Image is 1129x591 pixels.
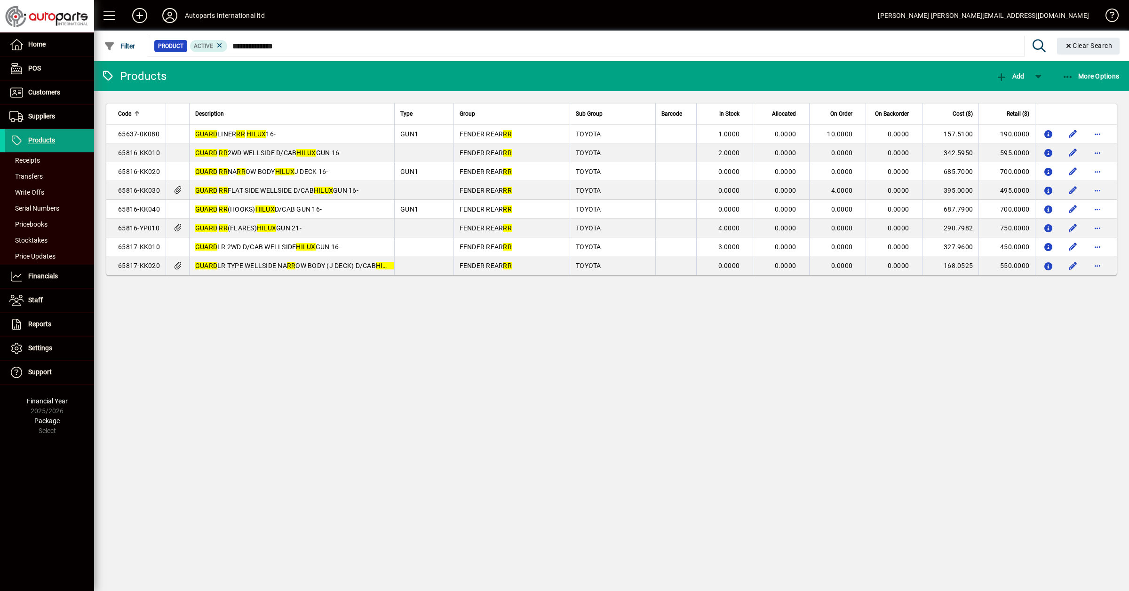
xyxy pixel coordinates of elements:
span: TOYOTA [576,205,601,213]
button: More options [1090,164,1105,179]
span: TOYOTA [576,149,601,157]
span: Customers [28,88,60,96]
span: 0.0000 [775,224,796,232]
span: 0.0000 [888,149,909,157]
span: NA OW BODY J DECK 16- [195,168,328,175]
span: Financial Year [27,397,68,405]
span: 0.0000 [775,149,796,157]
em: RR [219,149,228,157]
em: GUARD [195,243,217,251]
em: HILUX [246,130,266,138]
span: Retail ($) [1007,109,1029,119]
span: POS [28,64,41,72]
span: 0.0000 [888,243,909,251]
em: HILUX [314,187,333,194]
span: 4.0000 [831,187,853,194]
em: RR [237,168,246,175]
span: 65816-KK010 [118,149,160,157]
span: Settings [28,344,52,352]
span: FENDER REAR [460,205,512,213]
span: Product [158,41,183,51]
button: Edit [1065,126,1081,142]
button: More options [1090,126,1105,142]
em: HILUX [257,224,276,232]
span: FENDER REAR [460,224,512,232]
em: RR [503,224,512,232]
span: 4.0000 [718,224,740,232]
span: Clear Search [1065,42,1113,49]
span: On Order [830,109,852,119]
span: TOYOTA [576,130,601,138]
em: GUARD [195,168,217,175]
em: RR [219,224,228,232]
span: Filter [104,42,135,50]
button: Profile [155,7,185,24]
em: GUARD [195,205,217,213]
a: Price Updates [5,248,94,264]
td: 450.0000 [978,237,1035,256]
span: 65817-KK020 [118,262,160,269]
div: On Order [815,109,861,119]
span: 0.0000 [775,243,796,251]
span: 0.0000 [775,130,796,138]
button: Edit [1065,183,1081,198]
em: RR [503,205,512,213]
td: 327.9600 [922,237,978,256]
em: HILUX [376,262,395,269]
span: 65816-KK030 [118,187,160,194]
button: More options [1090,202,1105,217]
span: FENDER REAR [460,149,512,157]
button: Edit [1065,239,1081,254]
button: More options [1090,239,1105,254]
span: Add [996,72,1024,80]
td: 750.0000 [978,219,1035,237]
button: Filter [102,38,138,55]
span: Products [28,136,55,144]
span: 0.0000 [888,130,909,138]
a: Staff [5,289,94,312]
span: 2.0000 [718,149,740,157]
div: Type [400,109,447,119]
a: Customers [5,81,94,104]
span: Barcode [661,109,682,119]
span: FENDER REAR [460,187,512,194]
td: 168.0525 [922,256,978,275]
em: HILUX [296,243,315,251]
a: Serial Numbers [5,200,94,216]
span: Staff [28,296,43,304]
em: HILUX [275,168,294,175]
span: 0.0000 [718,187,740,194]
em: GUARD [195,149,217,157]
td: 687.7900 [922,200,978,219]
a: POS [5,57,94,80]
span: TOYOTA [576,243,601,251]
span: TOYOTA [576,168,601,175]
button: More options [1090,145,1105,160]
a: Write Offs [5,184,94,200]
div: Allocated [759,109,804,119]
span: Cost ($) [953,109,973,119]
td: 700.0000 [978,162,1035,181]
span: Sub Group [576,109,603,119]
span: Description [195,109,224,119]
span: 65816-YP010 [118,224,159,232]
em: RR [287,262,296,269]
a: Financials [5,265,94,288]
button: Add [994,68,1026,85]
span: LR TYPE WELLSIDE NA OW BODY (J DECK) D/CAB GUN 16- [195,262,421,269]
button: Clear [1057,38,1120,55]
td: 290.7982 [922,219,978,237]
span: Type [400,109,413,119]
button: Edit [1065,258,1081,273]
em: GUARD [195,224,217,232]
span: On Backorder [875,109,909,119]
span: Home [28,40,46,48]
button: Edit [1065,221,1081,236]
span: TOYOTA [576,187,601,194]
em: RR [503,130,512,138]
span: 1.0000 [718,130,740,138]
td: 685.7000 [922,162,978,181]
a: Settings [5,337,94,360]
span: Transfers [9,173,43,180]
span: 0.0000 [888,168,909,175]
